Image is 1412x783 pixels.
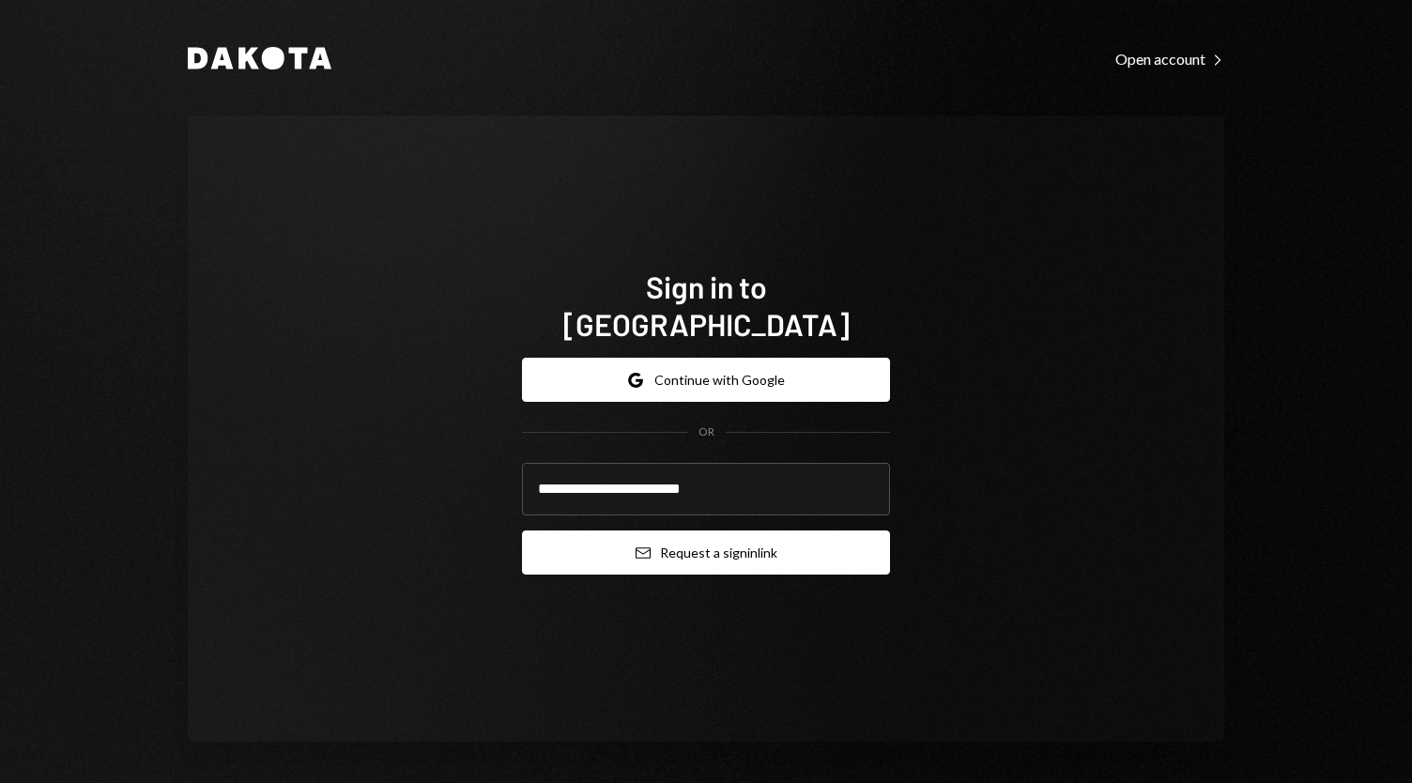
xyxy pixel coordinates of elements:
[522,358,890,402] button: Continue with Google
[698,424,714,440] div: OR
[1115,48,1224,69] a: Open account
[522,530,890,575] button: Request a signinlink
[522,268,890,343] h1: Sign in to [GEOGRAPHIC_DATA]
[1115,50,1224,69] div: Open account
